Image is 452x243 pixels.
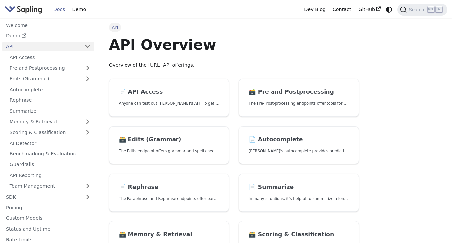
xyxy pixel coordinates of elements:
h2: API Access [119,89,220,96]
span: Search [407,7,428,12]
a: Demo [2,31,94,41]
a: Welcome [2,20,94,30]
a: Edits (Grammar) [6,74,94,84]
a: Autocomplete [6,85,94,94]
button: Expand sidebar category 'SDK' [81,192,94,202]
a: SDK [2,192,81,202]
a: Status and Uptime [2,224,94,234]
a: Pricing [2,203,94,213]
a: Contact [329,4,355,15]
a: Team Management [6,181,94,191]
a: Pre and Postprocessing [6,63,94,73]
p: The Edits endpoint offers grammar and spell checking. [119,148,220,154]
button: Search (Ctrl+K) [397,4,447,16]
a: Benchmarking & Evaluation [6,149,94,159]
kbd: K [436,6,442,12]
img: Sapling.ai [5,5,42,14]
h2: Summarize [249,184,349,191]
h2: Memory & Retrieval [119,231,220,238]
a: Custom Models [2,213,94,223]
button: Switch between dark and light mode (currently system mode) [384,5,394,14]
a: 🗃️ Edits (Grammar)The Edits endpoint offers grammar and spell checking. [109,126,229,164]
a: Memory & Retrieval [6,117,94,127]
p: The Paraphrase and Rephrase endpoints offer paraphrasing for particular styles. [119,196,220,202]
a: Dev Blog [300,4,329,15]
a: Demo [69,4,90,15]
a: 📄️ RephraseThe Paraphrase and Rephrase endpoints offer paraphrasing for particular styles. [109,174,229,212]
p: The Pre- Post-processing endpoints offer tools for preparing your text data for ingestation as we... [249,100,349,107]
p: Anyone can test out Sapling's API. To get started with the API, simply: [119,100,220,107]
a: Guardrails [6,160,94,169]
a: Scoring & Classification [6,128,94,137]
a: GitHub [355,4,384,15]
a: Docs [50,4,69,15]
h1: API Overview [109,36,359,54]
nav: Breadcrumbs [109,23,359,32]
span: API [109,23,121,32]
button: Collapse sidebar category 'API' [81,42,94,51]
a: API Reporting [6,170,94,180]
a: Sapling.ai [5,5,45,14]
p: Overview of the [URL] API offerings. [109,61,359,69]
h2: Edits (Grammar) [119,136,220,143]
a: 📄️ SummarizeIn many situations, it's helpful to summarize a longer document into a shorter, more ... [239,174,359,212]
a: 🗃️ Pre and PostprocessingThe Pre- Post-processing endpoints offer tools for preparing your text d... [239,79,359,117]
a: Summarize [6,106,94,116]
a: API Access [6,52,94,62]
h2: Rephrase [119,184,220,191]
p: In many situations, it's helpful to summarize a longer document into a shorter, more easily diges... [249,196,349,202]
h2: Pre and Postprocessing [249,89,349,96]
a: Rephrase [6,95,94,105]
p: Sapling's autocomplete provides predictions of the next few characters or words [249,148,349,154]
h2: Autocomplete [249,136,349,143]
a: 📄️ Autocomplete[PERSON_NAME]'s autocomplete provides predictions of the next few characters or words [239,126,359,164]
h2: Scoring & Classification [249,231,349,238]
a: API [2,42,81,51]
a: AI Detector [6,138,94,148]
a: 📄️ API AccessAnyone can test out [PERSON_NAME]'s API. To get started with the API, simply: [109,79,229,117]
